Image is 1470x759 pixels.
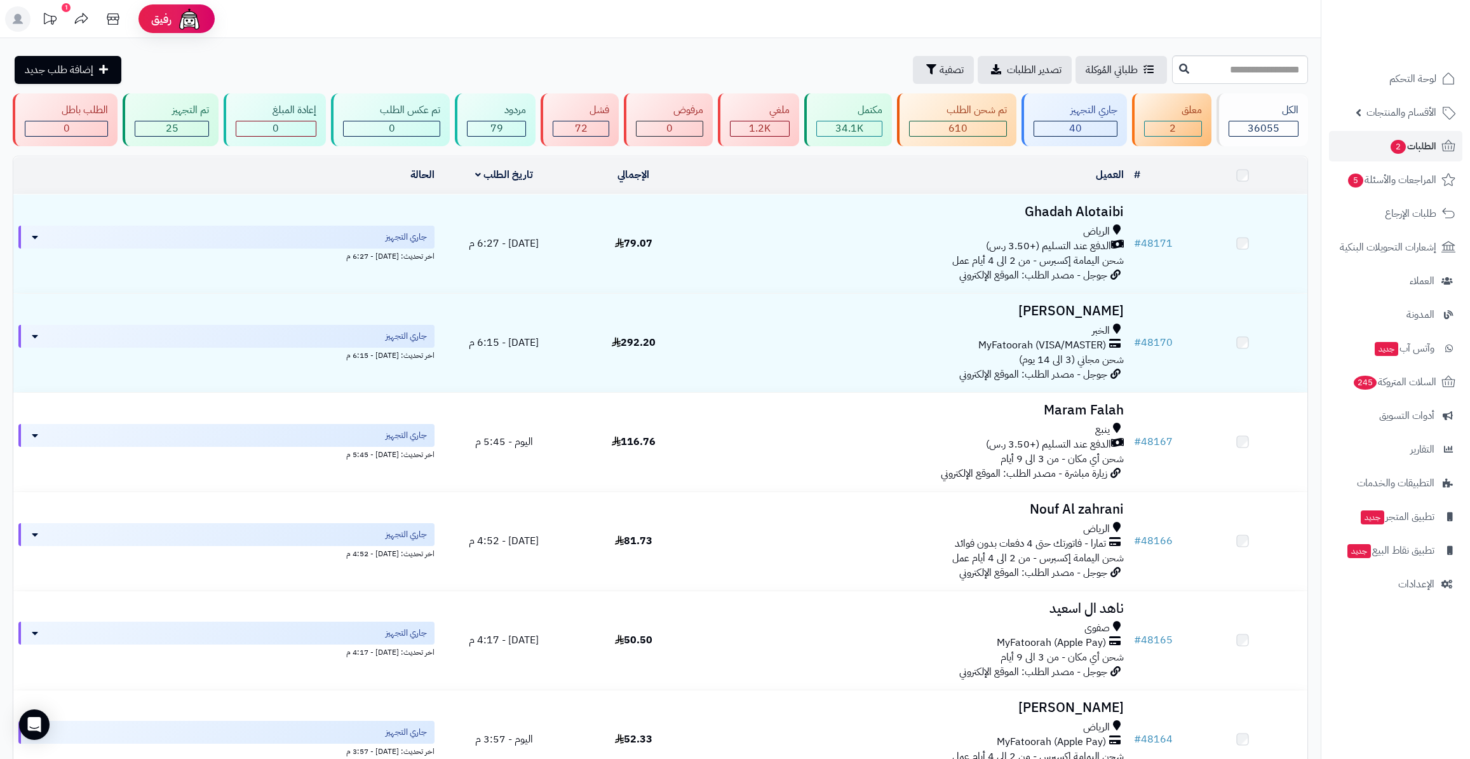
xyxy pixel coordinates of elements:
[621,93,715,146] a: مرفوض 0
[452,93,537,146] a: مردود 79
[18,546,435,559] div: اخر تحديث: [DATE] - 4:52 م
[1357,474,1434,492] span: التطبيقات والخدمات
[120,93,220,146] a: تم التجهيز 25
[18,744,435,757] div: اخر تحديث: [DATE] - 3:57 م
[959,664,1107,680] span: جوجل - مصدر الطلب: الموقع الإلكتروني
[553,121,609,136] div: 72
[1347,171,1436,189] span: المراجعات والأسئلة
[490,121,503,136] span: 79
[731,121,789,136] div: 1159
[703,403,1124,418] h3: Maram Falah
[1001,650,1124,665] span: شحن أي مكان - من 3 الى 9 أيام
[952,550,1124,566] span: شحن اليمامة إكسبرس - من 2 الى 4 أيام عمل
[25,103,108,118] div: الطلب باطل
[166,121,179,136] span: 25
[1134,434,1141,449] span: #
[386,627,427,639] span: جاري التجهيز
[1083,522,1110,537] span: الرياض
[1329,400,1462,431] a: أدوات التسويق
[1019,352,1124,367] span: شحن مجاني (3 الى 14 يوم)
[941,466,1107,481] span: زيارة مباشرة - مصدر الطلب: الموقع الإلكتروني
[1096,167,1124,182] a: العميل
[19,709,50,740] div: Open Intercom Messenger
[1170,121,1176,136] span: 2
[1134,236,1173,251] a: #48171
[959,268,1107,283] span: جوجل - مصدر الطلب: الموقع الإلكتروني
[615,732,652,747] span: 52.33
[469,533,539,549] span: [DATE] - 4:52 م
[386,429,427,442] span: جاري التجهيز
[1398,575,1434,593] span: الإعدادات
[1354,376,1377,390] span: 245
[1134,632,1141,648] span: #
[1134,732,1141,747] span: #
[955,537,1106,551] span: تمارا - فاتورتك حتى 4 دفعات بدون فوائد
[1329,569,1462,599] a: الإعدادات
[703,205,1124,219] h3: Ghadah Alotaibi
[1034,103,1117,118] div: جاري التجهيز
[18,645,435,658] div: اخر تحديث: [DATE] - 4:17 م
[1076,56,1167,84] a: طلباتي المُوكلة
[1329,299,1462,330] a: المدونة
[475,732,533,747] span: اليوم - 3:57 م
[64,121,70,136] span: 0
[1385,205,1436,222] span: طلبات الإرجاع
[1329,502,1462,532] a: تطبيق المتجرجديد
[1329,367,1462,397] a: السلات المتروكة245
[273,121,279,136] span: 0
[1214,93,1311,146] a: الكل36055
[959,565,1107,580] span: جوجل - مصدر الطلب: الموقع الإلكتروني
[475,167,533,182] a: تاريخ الطلب
[1086,62,1138,78] span: طلباتي المُوكلة
[1329,434,1462,465] a: التقارير
[1083,720,1110,735] span: الرياض
[386,231,427,243] span: جاري التجهيز
[1375,342,1398,356] span: جديد
[1406,306,1434,324] span: المدونة
[386,330,427,343] span: جاري التجهيز
[952,253,1124,268] span: شحن اليمامة إكسبرس - من 2 الى 4 أيام عمل
[1352,373,1436,391] span: السلات المتروكة
[997,636,1106,650] span: MyFatoorah (Apple Pay)
[1034,121,1117,136] div: 40
[1134,632,1173,648] a: #48165
[469,335,539,350] span: [DATE] - 6:15 م
[553,103,609,118] div: فشل
[1340,238,1436,256] span: إشعارات التحويلات البنكية
[835,121,863,136] span: 34.1K
[1389,137,1436,155] span: الطلبات
[1348,174,1363,188] span: 5
[1410,272,1434,290] span: العملاء
[343,103,440,118] div: تم عكس الطلب
[1359,508,1434,526] span: تطبيق المتجر
[636,103,703,118] div: مرفوض
[18,249,435,262] div: اخر تحديث: [DATE] - 6:27 م
[703,701,1124,715] h3: [PERSON_NAME]
[1389,70,1436,88] span: لوحة التحكم
[1134,533,1141,549] span: #
[1329,333,1462,364] a: وآتس آبجديد
[15,56,121,84] a: إضافة طلب جديد
[1329,535,1462,566] a: تطبيق نقاط البيعجديد
[469,236,539,251] span: [DATE] - 6:27 م
[1373,339,1434,357] span: وآتس آب
[25,62,93,78] span: إضافة طلب جديد
[1019,93,1129,146] a: جاري التجهيز 40
[469,632,539,648] span: [DATE] - 4:17 م
[344,121,440,136] div: 0
[1346,542,1434,559] span: تطبيق نقاط البيع
[1144,103,1201,118] div: معلق
[1134,167,1140,182] a: #
[1379,407,1434,425] span: أدوات التسويق
[615,236,652,251] span: 79.07
[1329,232,1462,263] a: إشعارات التحويلات البنكية
[18,348,435,361] div: اخر تحديث: [DATE] - 6:15 م
[538,93,621,146] a: فشل 72
[1347,544,1371,558] span: جديد
[715,93,802,146] a: ملغي 1.2K
[1410,441,1434,458] span: التقارير
[386,726,427,739] span: جاري التجهيز
[986,239,1111,254] span: الدفع عند التسليم (+3.50 ر.س)
[236,103,316,118] div: إعادة المبلغ
[467,103,525,118] div: مردود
